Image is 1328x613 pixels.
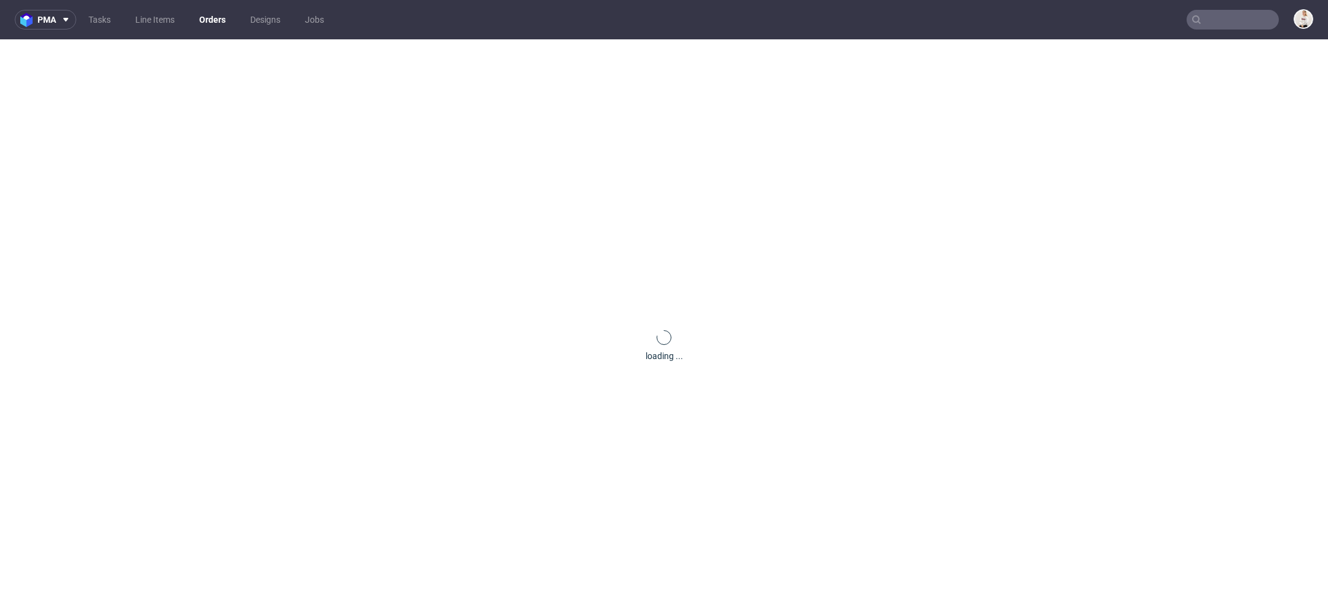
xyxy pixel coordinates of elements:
a: Line Items [128,10,182,30]
img: Mari Fok [1295,10,1312,28]
span: pma [38,15,56,24]
a: Jobs [298,10,331,30]
button: pma [15,10,76,30]
div: loading ... [646,350,683,362]
a: Designs [243,10,288,30]
a: Orders [192,10,233,30]
img: logo [20,13,38,27]
a: Tasks [81,10,118,30]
